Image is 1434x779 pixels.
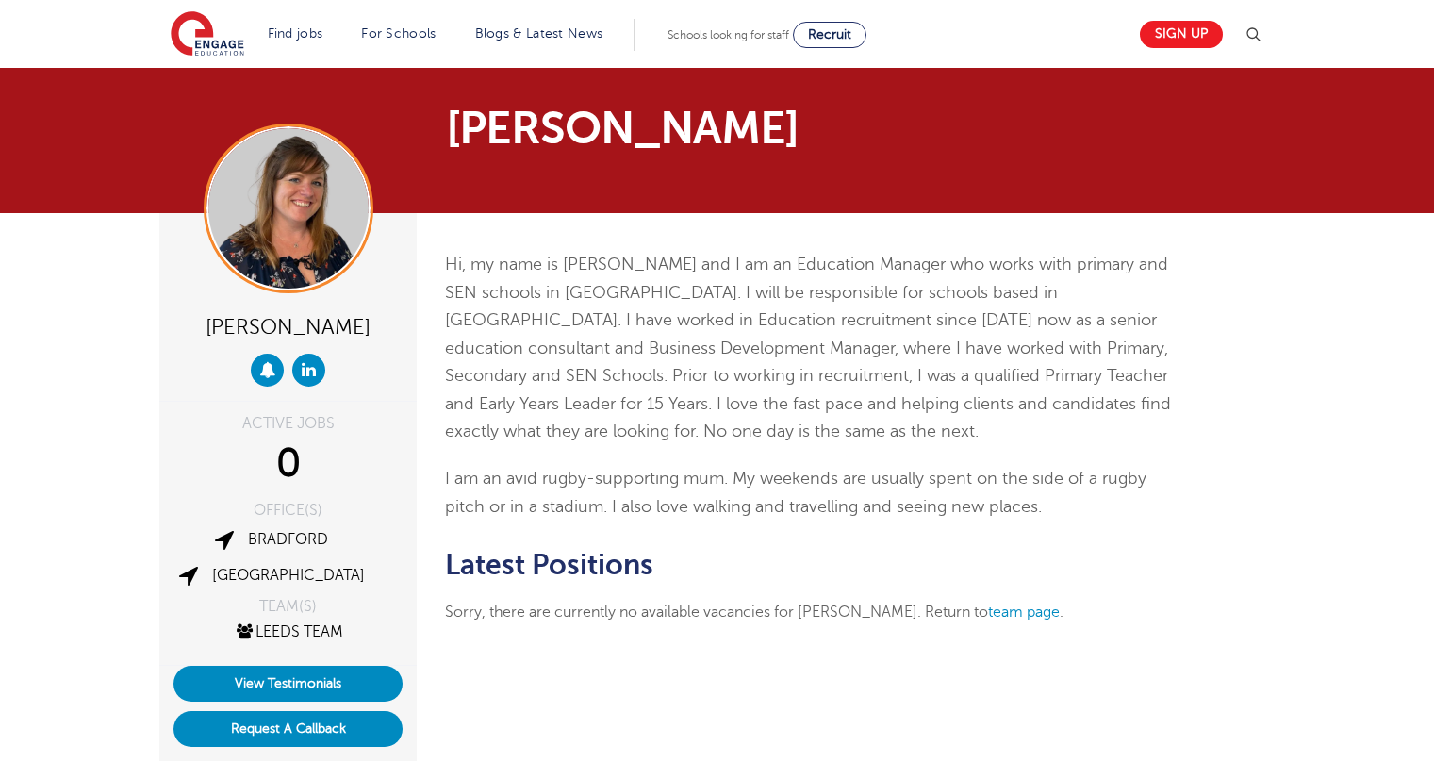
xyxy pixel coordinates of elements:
[361,26,436,41] a: For Schools
[808,27,851,41] span: Recruit
[173,711,403,747] button: Request A Callback
[173,666,403,702] a: View Testimonials
[668,28,789,41] span: Schools looking for staff
[445,251,1179,446] p: Hi, my name is [PERSON_NAME] and I am an Education Manager who works with primary and SEN schools...
[445,600,1179,624] p: Sorry, there are currently no available vacancies for [PERSON_NAME]. Return to .
[475,26,603,41] a: Blogs & Latest News
[173,307,403,344] div: [PERSON_NAME]
[171,11,244,58] img: Engage Education
[988,604,1060,621] a: team page
[212,567,365,584] a: [GEOGRAPHIC_DATA]
[248,531,328,548] a: Bradford
[234,623,343,640] a: Leeds Team
[173,503,403,518] div: OFFICE(S)
[173,599,403,614] div: TEAM(S)
[1140,21,1223,48] a: Sign up
[268,26,323,41] a: Find jobs
[445,549,1179,581] h2: Latest Positions
[173,416,403,431] div: ACTIVE JOBS
[446,106,894,151] h1: [PERSON_NAME]
[793,22,866,48] a: Recruit
[445,465,1179,521] p: I am an avid rugby-supporting mum. My weekends are usually spent on the side of a rugby pitch or ...
[173,440,403,488] div: 0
